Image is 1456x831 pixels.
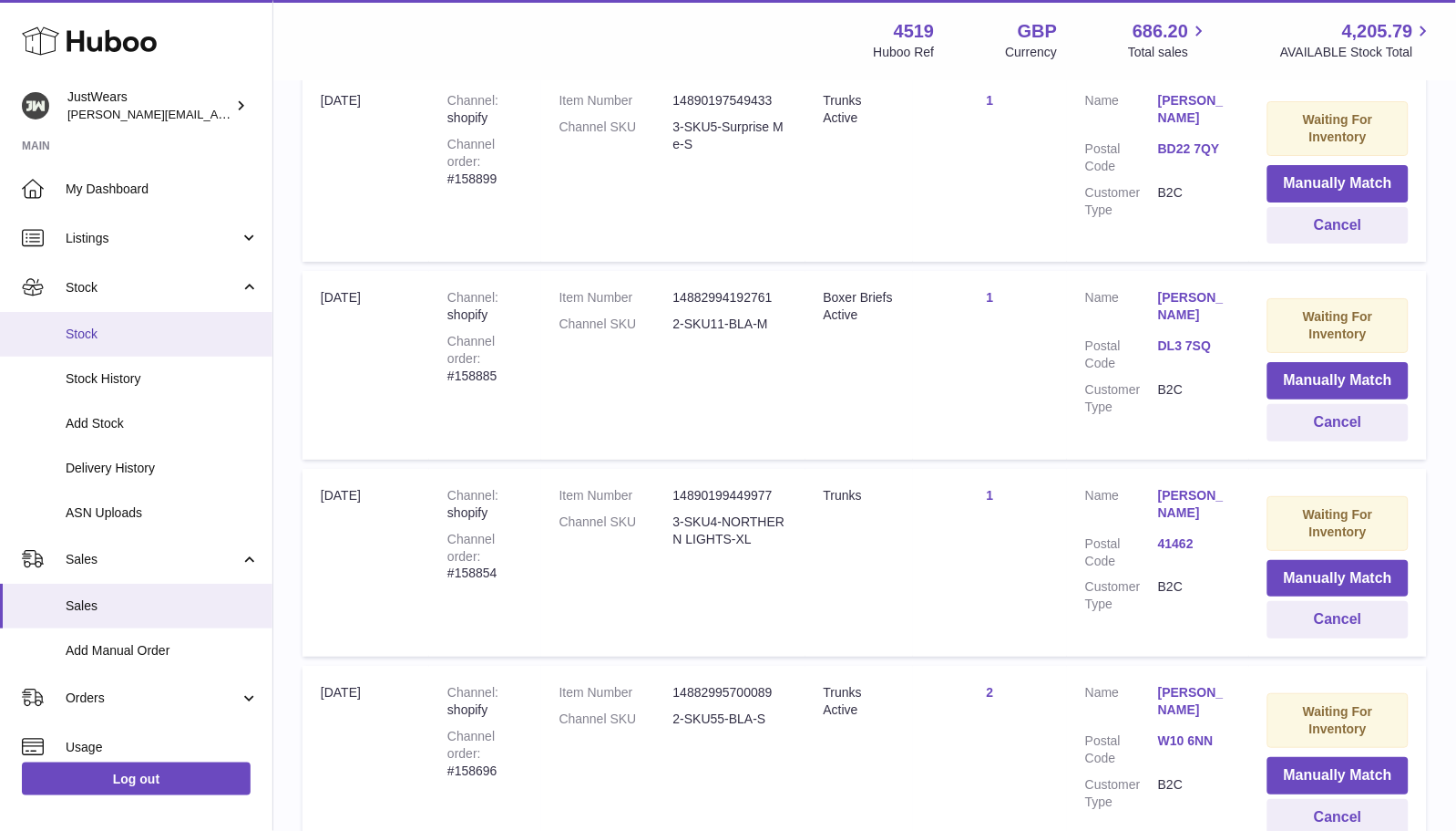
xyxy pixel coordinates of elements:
span: 4,205.79 [1342,19,1413,44]
dt: Channel SKU [559,316,673,333]
a: 2 [987,685,994,700]
span: Stock [66,279,240,296]
dt: Postal Code [1085,338,1158,372]
dd: 14882994192761 [673,289,787,306]
strong: Waiting For Inventory [1303,112,1372,144]
button: Manually Match [1267,757,1409,795]
strong: Channel order [447,729,495,761]
span: Delivery History [66,460,259,477]
td: [DATE] [302,74,429,262]
dt: Name [1085,289,1158,328]
span: Sales [66,551,240,568]
strong: Channel [447,93,498,108]
div: Currency [1006,44,1058,61]
dt: Customer Type [1085,184,1158,219]
dt: Item Number [559,487,673,504]
button: Cancel [1267,207,1409,244]
strong: GBP [1018,19,1057,44]
span: Stock History [66,370,259,388]
a: W10 6NN [1158,732,1231,750]
dt: Channel SKU [559,514,673,548]
span: ASN Uploads [66,504,259,522]
a: 41462 [1158,535,1231,553]
a: [PERSON_NAME] [1158,684,1231,719]
div: Trunks [824,487,895,504]
dt: Customer Type [1085,776,1158,811]
div: Trunks Active [824,92,895,127]
div: shopify [447,684,523,719]
dt: Item Number [559,684,673,701]
strong: Channel order [447,532,495,564]
span: Listings [66,230,240,247]
strong: Waiting For Inventory [1303,704,1372,736]
div: #158899 [447,136,523,188]
span: Total sales [1128,44,1209,61]
div: shopify [447,92,523,127]
span: [PERSON_NAME][EMAIL_ADDRESS][DOMAIN_NAME] [67,107,365,121]
div: JustWears [67,88,231,123]
a: 1 [987,488,994,503]
dt: Channel SKU [559,119,673,153]
button: Cancel [1267,404,1409,441]
strong: Channel [447,685,498,700]
dt: Name [1085,92,1158,131]
button: Cancel [1267,601,1409,639]
span: Add Manual Order [66,642,259,660]
img: josh@just-wears.com [22,92,49,119]
dt: Customer Type [1085,578,1158,613]
div: Boxer Briefs Active [824,289,895,324]
dd: 2-SKU11-BLA-M [673,316,787,333]
button: Manually Match [1267,560,1409,597]
span: AVAILABLE Stock Total [1280,44,1434,61]
a: 4,205.79 AVAILABLE Stock Total [1280,19,1434,61]
button: Manually Match [1267,165,1409,203]
dt: Item Number [559,92,673,109]
span: 686.20 [1133,19,1188,44]
dt: Name [1085,684,1158,723]
span: Add Stock [66,415,259,432]
div: shopify [447,487,523,522]
div: Huboo Ref [874,44,935,61]
dd: 2-SKU55-BLA-S [673,711,787,728]
span: My Dashboard [66,181,259,198]
a: DL3 7SQ [1158,338,1231,355]
div: Trunks Active [824,684,895,719]
dd: B2C [1158,776,1231,811]
dt: Postal Code [1085,535,1158,570]
strong: Waiting For Inventory [1303,507,1372,539]
span: Orders [66,690,240,707]
strong: Waiting For Inventory [1303,309,1372,341]
td: [DATE] [302,469,429,657]
a: 1 [987,290,994,305]
div: #158854 [447,531,523,583]
span: Usage [66,739,259,756]
button: Manually Match [1267,362,1409,400]
a: Log out [22,763,251,795]
dt: Channel SKU [559,711,673,728]
a: 686.20 Total sales [1128,19,1209,61]
a: 1 [987,93,994,108]
dd: B2C [1158,578,1231,613]
span: Sales [66,597,259,615]
div: #158696 [447,728,523,780]
dd: 14882995700089 [673,684,787,701]
dt: Name [1085,487,1158,526]
div: shopify [447,289,523,324]
a: [PERSON_NAME] [1158,92,1231,127]
dd: 14890199449977 [673,487,787,504]
a: BD22 7QY [1158,140,1231,158]
dd: B2C [1158,184,1231,219]
strong: Channel order [447,334,495,366]
strong: Channel [447,290,498,305]
td: [DATE] [302,271,429,459]
strong: Channel order [447,137,495,169]
div: #158885 [447,333,523,385]
dt: Customer Type [1085,381,1158,416]
dd: B2C [1158,381,1231,416]
dt: Item Number [559,289,673,306]
strong: 4519 [894,19,935,44]
dt: Postal Code [1085,732,1158,767]
dd: 3-SKU4-NORTHERN LIGHTS-XL [673,514,787,548]
dd: 14890197549433 [673,92,787,109]
strong: Channel [447,488,498,503]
